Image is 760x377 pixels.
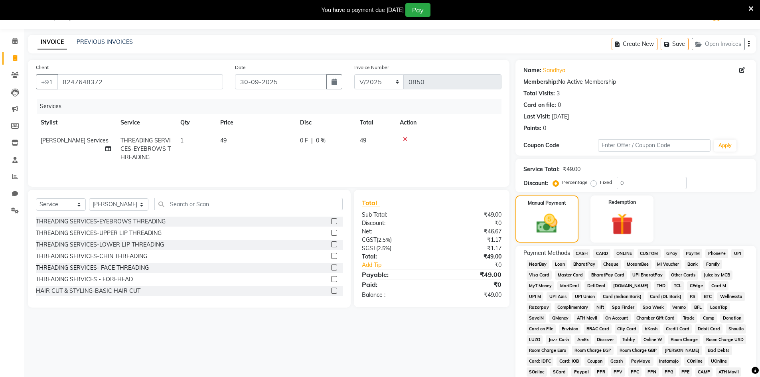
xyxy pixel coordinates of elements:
[717,292,745,301] span: Wellnessta
[584,281,608,290] span: DefiDeal
[657,357,681,366] span: Instamojo
[701,270,733,280] span: Juice by MCB
[444,261,507,269] div: ₹0
[36,252,147,261] div: THREADING SERVICES-CHIN THREADING
[642,324,660,334] span: bKash
[41,137,109,144] span: [PERSON_NAME] Services
[549,314,571,323] span: GMoney
[584,357,605,366] span: Coupon
[601,260,621,269] span: Cheque
[594,303,606,312] span: Nift
[405,3,430,17] button: Pay
[432,270,507,279] div: ₹49.00
[432,280,507,289] div: ₹0
[573,249,590,258] span: CASH
[624,260,651,269] span: MosamBee
[610,303,637,312] span: Spa Finder
[700,314,717,323] span: Comp
[552,260,567,269] span: Loan
[662,346,702,355] span: [PERSON_NAME]
[681,314,697,323] span: Trade
[600,292,644,301] span: Card (Indian Bank)
[36,74,58,89] button: +91
[641,335,665,344] span: Online W
[120,137,171,161] span: THREADING SERVICES-EYEBROWS THREADING
[362,245,376,252] span: SGST
[311,136,313,145] span: |
[630,270,665,280] span: UPI BharatPay
[731,249,744,258] span: UPI
[562,179,588,186] label: Percentage
[664,249,680,258] span: GPay
[547,292,569,301] span: UPI Axis
[574,335,591,344] span: AmEx
[692,38,745,50] button: Open Invoices
[685,260,700,269] span: Bank
[687,281,705,290] span: CEdge
[528,199,566,207] label: Manual Payment
[669,270,698,280] span: Other Cards
[546,335,571,344] span: Jazz Cash
[523,249,570,257] span: Payment Methods
[691,303,704,312] span: BFL
[523,78,748,86] div: No Active Membership
[36,241,164,249] div: THREADING SERVICES-LOWER LIP THREADING
[598,139,711,152] input: Enter Offer / Coupon Code
[670,303,689,312] span: Venmo
[36,275,133,284] div: THREADING SERVICES - FOREHEAD
[555,270,585,280] span: Master Card
[356,261,444,269] a: Add Tip
[705,249,728,258] span: PhonePe
[593,249,610,258] span: CARD
[38,35,67,49] a: INVOICE
[356,253,432,261] div: Total:
[362,236,377,243] span: CGST
[523,113,550,121] div: Last Visit:
[530,211,564,236] img: _cash.svg
[572,292,597,301] span: UPI Union
[355,114,395,132] th: Total
[543,66,565,75] a: Sandhya
[594,335,617,344] span: Discover
[527,270,552,280] span: Visa Card
[215,114,295,132] th: Price
[527,335,543,344] span: LUZO
[608,199,636,206] label: Redemption
[176,114,215,132] th: Qty
[572,346,614,355] span: Room Charge EGP
[57,74,223,89] input: Search by Name/Mobile/Email/Code
[395,114,501,132] th: Action
[36,229,162,237] div: THREADING SERVICES-UPPER LIP THREADING
[557,281,581,290] span: MariDeal
[316,136,326,145] span: 0 %
[523,141,598,150] div: Coupon Code
[523,89,555,98] div: Total Visits:
[647,292,684,301] span: Card (DL Bank)
[550,367,568,377] span: SCard
[604,211,640,238] img: _gift.svg
[707,303,730,312] span: LoanTap
[154,198,343,210] input: Search or Scan
[36,217,166,226] div: THREADING SERVICES-EYEBROWS THREADING
[77,38,133,45] a: PREVIOUS INVOICES
[356,244,432,253] div: ( )
[615,324,639,334] span: City Card
[557,89,560,98] div: 3
[527,324,556,334] span: Card on File
[703,335,746,344] span: Room Charge USD
[432,227,507,236] div: ₹46.67
[527,314,547,323] span: SaveIN
[679,367,692,377] span: PPE
[571,367,591,377] span: Paypal
[701,292,714,301] span: BTC
[523,66,541,75] div: Name:
[37,99,507,114] div: Services
[695,324,722,334] span: Debit Card
[661,38,689,50] button: Save
[362,199,380,207] span: Total
[36,114,116,132] th: Stylist
[523,165,560,174] div: Service Total:
[709,281,728,290] span: Card M
[527,292,544,301] span: UPI M
[356,219,432,227] div: Discount:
